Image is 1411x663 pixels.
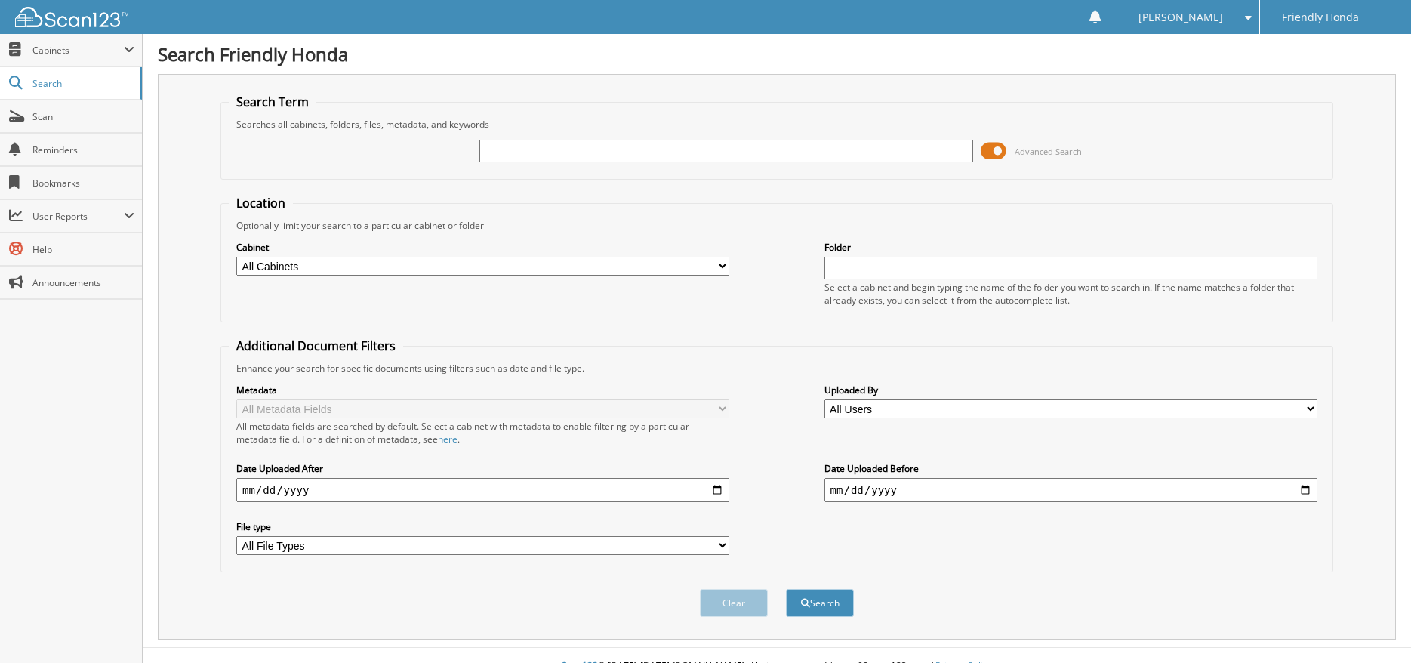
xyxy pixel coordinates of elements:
[438,433,457,446] a: here
[158,42,1396,66] h1: Search Friendly Honda
[236,420,729,446] div: All metadata fields are searched by default. Select a cabinet with metadata to enable filtering b...
[824,462,1317,475] label: Date Uploaded Before
[700,589,768,617] button: Clear
[229,118,1325,131] div: Searches all cabinets, folders, files, metadata, and keywords
[236,384,729,396] label: Metadata
[236,520,729,533] label: File type
[229,219,1325,232] div: Optionally limit your search to a particular cabinet or folder
[229,195,293,211] legend: Location
[824,478,1317,502] input: end
[15,7,128,27] img: scan123-logo-white.svg
[236,462,729,475] label: Date Uploaded After
[824,241,1317,254] label: Folder
[32,276,134,289] span: Announcements
[1138,13,1223,22] span: [PERSON_NAME]
[32,210,124,223] span: User Reports
[1336,591,1411,663] iframe: Chat Widget
[1282,13,1359,22] span: Friendly Honda
[32,177,134,190] span: Bookmarks
[824,384,1317,396] label: Uploaded By
[1015,146,1082,157] span: Advanced Search
[32,44,124,57] span: Cabinets
[32,243,134,256] span: Help
[824,281,1317,307] div: Select a cabinet and begin typing the name of the folder you want to search in. If the name match...
[229,94,316,110] legend: Search Term
[32,143,134,156] span: Reminders
[32,77,132,90] span: Search
[229,362,1325,375] div: Enhance your search for specific documents using filters such as date and file type.
[236,478,729,502] input: start
[32,110,134,123] span: Scan
[786,589,854,617] button: Search
[236,241,729,254] label: Cabinet
[229,338,403,354] legend: Additional Document Filters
